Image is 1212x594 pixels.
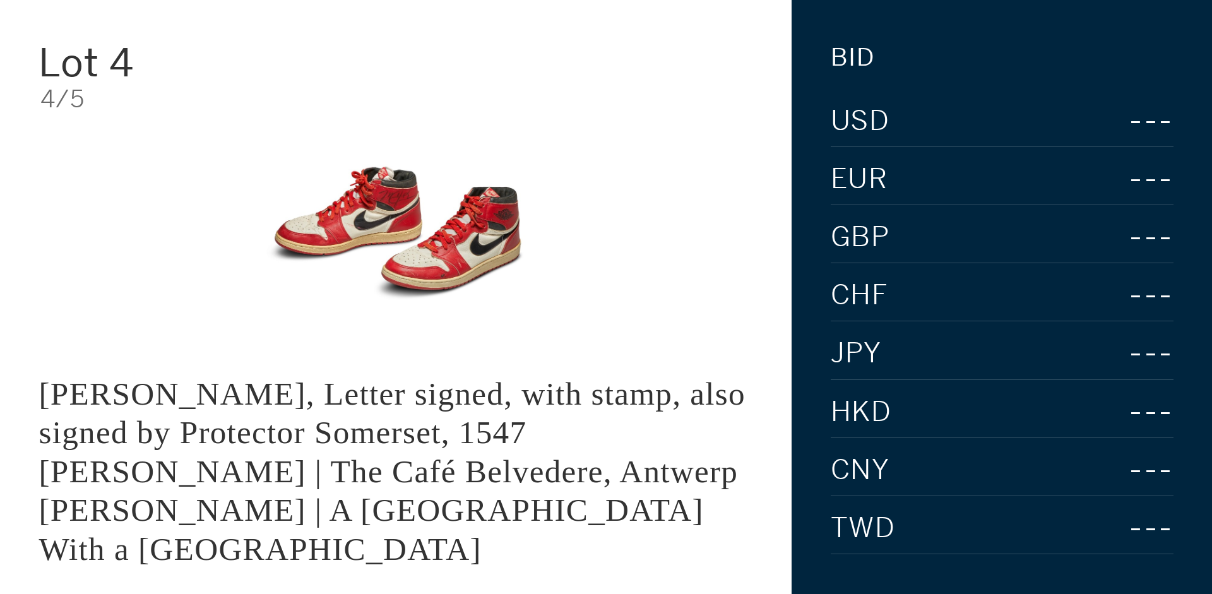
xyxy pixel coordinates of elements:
div: Lot 4 [39,44,276,82]
div: Bid [831,45,875,69]
div: --- [1045,334,1173,372]
div: --- [1060,509,1173,547]
span: USD [831,107,890,135]
div: --- [1052,102,1173,140]
span: EUR [831,165,888,193]
div: --- [1098,160,1173,198]
span: JPY [831,340,882,367]
div: 4/5 [40,87,753,111]
span: TWD [831,514,896,542]
div: --- [1076,393,1173,431]
div: --- [1096,218,1173,256]
img: King Edward VI, Letter signed, with stamp, also signed by Protector Somerset, 1547 LOUIS VAN ENGE... [242,131,549,335]
div: --- [1097,276,1173,314]
span: CHF [831,282,889,309]
span: HKD [831,398,892,426]
span: GBP [831,223,890,251]
div: [PERSON_NAME], Letter signed, with stamp, also signed by Protector Somerset, 1547 [PERSON_NAME] |... [39,376,746,567]
span: CNY [831,456,890,484]
div: --- [1086,451,1173,489]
